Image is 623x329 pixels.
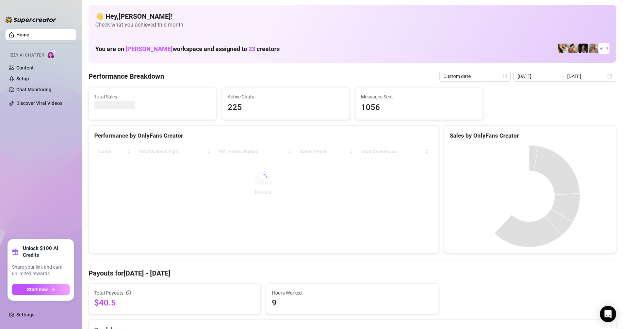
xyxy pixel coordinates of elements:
span: Custom date [443,71,507,81]
img: logo-BBDzfeDw.svg [5,16,56,23]
span: Total Payouts [94,289,124,297]
span: gift [12,248,19,255]
span: Hours Worked [272,289,432,297]
span: [PERSON_NAME] [126,45,173,52]
a: Setup [16,76,29,81]
span: 9 [272,297,432,308]
span: Total Sales [94,93,211,100]
span: swap-right [559,74,564,79]
img: Avry (@avryjennerfree) [558,44,568,53]
span: Check what you achieved this month [95,21,609,29]
h4: Performance Breakdown [88,72,164,81]
span: Active Chats [228,93,344,100]
span: to [559,74,564,79]
input: Start date [518,73,556,80]
span: Messages Sent [361,93,477,100]
input: End date [567,73,606,80]
img: Kenzie (@dmaxkenz) [589,44,598,53]
span: info-circle [126,291,131,295]
span: $40.5 [94,297,255,308]
span: + 19 [600,45,608,52]
div: Performance by OnlyFans Creator [94,131,433,140]
h4: Payouts for [DATE] - [DATE] [88,268,616,278]
button: Start nowarrow-right [12,284,70,295]
div: Open Intercom Messenger [600,306,616,322]
span: loading [259,173,268,182]
img: AI Chatter [47,49,57,59]
img: Baby (@babyyyybellaa) [578,44,588,53]
h1: You are on workspace and assigned to creators [95,45,280,53]
a: Home [16,32,29,37]
span: Start now [27,287,48,292]
img: Kayla (@kaylathaylababy) [568,44,578,53]
span: 225 [228,101,344,114]
a: Settings [16,312,34,317]
span: 1056 [361,101,477,114]
a: Chat Monitoring [16,87,51,92]
div: Sales by OnlyFans Creator [450,131,610,140]
span: Share your link and earn unlimited rewards [12,264,70,277]
a: Discover Viral Videos [16,100,62,106]
span: calendar [503,74,507,78]
span: 23 [248,45,255,52]
h4: 👋 Hey, [PERSON_NAME] ! [95,12,609,21]
span: Izzy AI Chatter [10,52,44,59]
strong: Unlock $100 AI Credits [23,245,70,258]
a: Content [16,65,34,70]
span: arrow-right [50,287,55,292]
